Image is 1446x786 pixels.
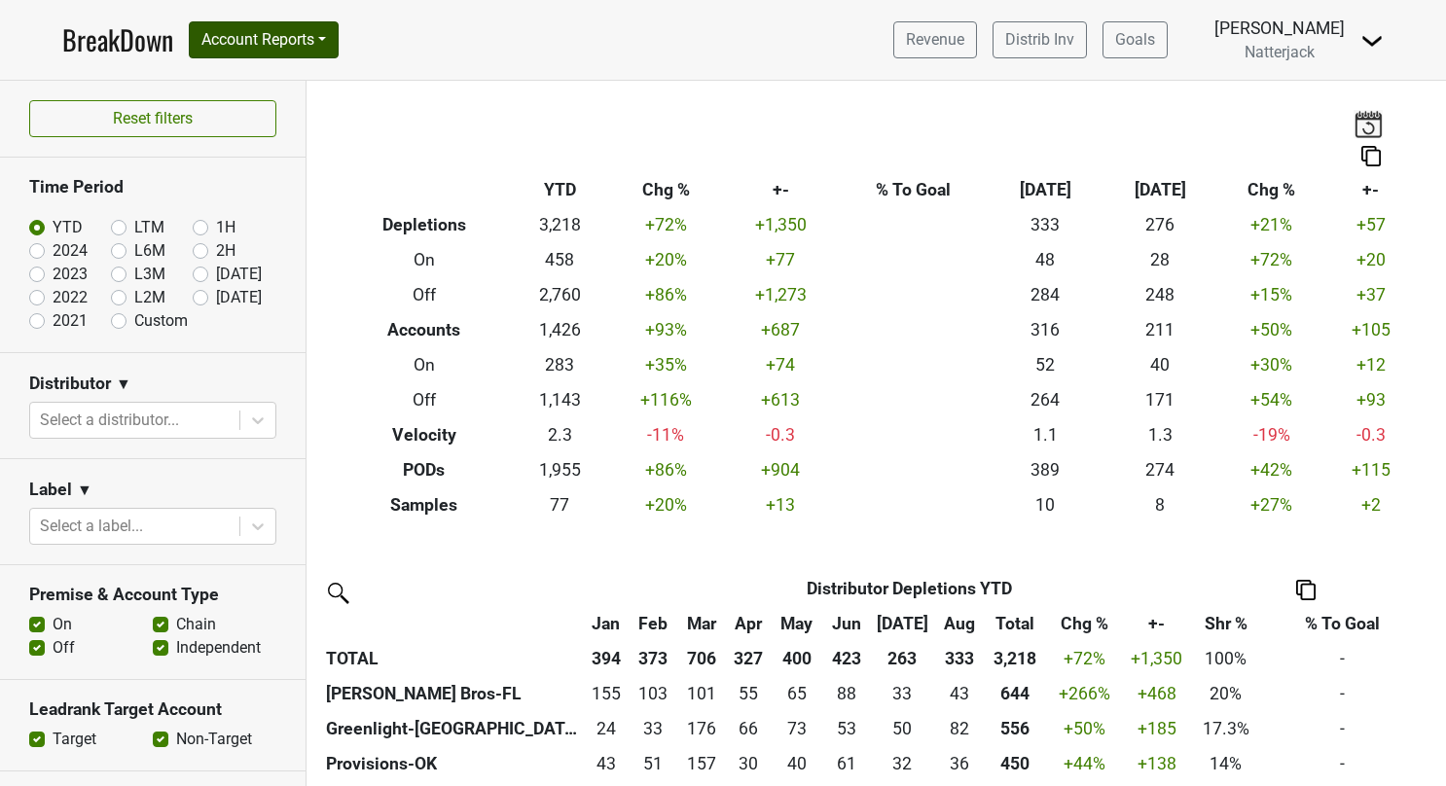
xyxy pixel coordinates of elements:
div: 55 [731,681,766,706]
td: 333 [988,208,1103,243]
td: 66.48 [726,711,770,746]
th: +- [723,173,838,208]
th: Velocity [337,417,512,452]
div: 450 [989,751,1040,776]
td: +54 % [1217,382,1325,417]
td: +44 % [1045,746,1124,781]
label: On [53,613,72,636]
div: +138 [1129,751,1185,776]
td: +27 % [1217,487,1325,522]
td: +20 % [608,487,723,522]
h3: Premise & Account Type [29,585,276,605]
td: 3,218 [512,208,608,243]
div: [PERSON_NAME] [1214,16,1345,41]
div: 30 [731,751,766,776]
label: [DATE] [216,263,262,286]
span: ▼ [77,479,92,502]
th: TOTAL [321,641,582,676]
td: 28 [1103,243,1217,278]
td: +30 % [1217,348,1325,383]
a: Revenue [893,21,977,58]
th: PODs [337,452,512,487]
th: &nbsp;: activate to sort column ascending [321,606,582,641]
td: 50.64 [630,746,677,781]
td: +50 % [1045,711,1124,746]
label: 2024 [53,239,88,263]
img: Copy to clipboard [1361,146,1381,166]
h3: Time Period [29,177,276,197]
td: 101.39 [677,676,727,711]
label: Chain [176,613,216,636]
td: +37 [1325,278,1417,313]
div: 43 [587,751,625,776]
td: 284 [988,278,1103,313]
div: 88 [828,681,865,706]
img: Copy to clipboard [1296,580,1316,600]
td: 1,426 [512,313,608,348]
td: - [1262,711,1423,746]
td: +74 [723,348,838,383]
div: 155 [587,681,625,706]
td: +57 [1325,208,1417,243]
div: 65 [776,681,818,706]
h3: Label [29,480,72,500]
td: 81.65 [935,711,985,746]
td: 23.66 [582,711,630,746]
td: 274 [1103,452,1217,487]
td: +13 [723,487,838,522]
label: 2023 [53,263,88,286]
img: Dropdown Menu [1360,29,1384,53]
td: 48 [988,243,1103,278]
div: 66 [731,716,766,741]
th: Depletions [337,208,512,243]
td: +86 % [608,452,723,487]
td: 60.81 [823,746,870,781]
td: 40 [1103,348,1217,383]
td: 389 [988,452,1103,487]
th: 3,218 [984,641,1045,676]
div: 36 [939,751,979,776]
td: 42.58 [935,676,985,711]
td: +20 [1325,243,1417,278]
th: 333 [935,641,985,676]
th: Samples [337,487,512,522]
td: 10 [988,487,1103,522]
th: Mar: activate to sort column ascending [677,606,727,641]
td: +72 % [608,208,723,243]
td: +15 % [1217,278,1325,313]
div: 50 [874,716,930,741]
td: +613 [723,382,838,417]
td: 458 [512,243,608,278]
td: +86 % [608,278,723,313]
div: 33 [634,716,672,741]
td: 49.51 [869,711,934,746]
th: Greenlight-[GEOGRAPHIC_DATA] [321,711,582,746]
td: 211 [1103,313,1217,348]
th: 706 [677,641,727,676]
span: Natterjack [1245,43,1315,61]
td: 1.3 [1103,417,1217,452]
th: Distributor Depletions YTD [630,571,1189,606]
td: 2,760 [512,278,608,313]
th: Chg % [1217,173,1325,208]
div: +468 [1129,681,1185,706]
div: 40 [776,751,818,776]
td: +105 [1325,313,1417,348]
th: On [337,348,512,383]
td: 283 [512,348,608,383]
td: +266 % [1045,676,1124,711]
td: +1,273 [723,278,838,313]
td: +42 % [1217,452,1325,487]
td: 52.51 [823,711,870,746]
div: +185 [1129,716,1185,741]
td: 17.3% [1189,711,1261,746]
th: [PERSON_NAME] Bros-FL [321,676,582,711]
td: 73.01 [771,711,823,746]
td: +93 [1325,382,1417,417]
label: 1H [216,216,235,239]
th: Feb: activate to sort column ascending [630,606,677,641]
td: 103.28 [630,676,677,711]
th: +-: activate to sort column ascending [1124,606,1189,641]
td: +93 % [608,313,723,348]
td: +687 [723,313,838,348]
